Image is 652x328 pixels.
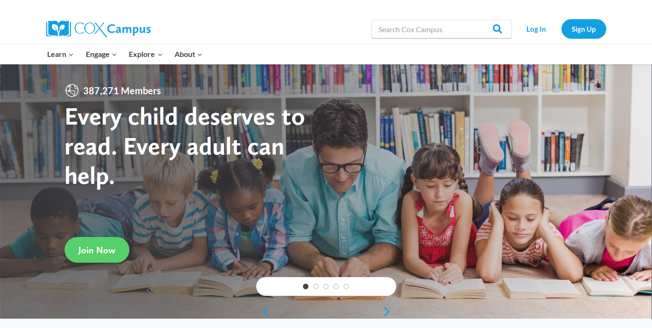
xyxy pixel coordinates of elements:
[47,48,74,60] span: Learn
[303,284,308,289] a: 1
[64,237,129,263] a: Join Now
[79,83,165,98] span: 387,271 Members
[372,20,512,38] input: Search Cox Campus
[175,48,203,60] span: About
[382,306,396,317] a: next
[344,284,349,289] a: 5
[256,306,270,317] a: previous
[333,284,339,289] a: 4
[46,21,151,37] img: Cox Campus
[516,19,557,38] a: Log In
[313,284,319,289] a: 2
[323,284,329,289] a: 3
[64,101,305,190] strong: Every child deserves to read. Every adult can help.
[516,19,606,38] nav: Secondary Navigation
[42,44,209,64] nav: Primary Navigation
[129,48,162,60] span: Explore
[561,19,606,38] a: Sign Up
[86,48,117,60] span: Engage
[256,302,396,321] div: content slider buttons
[78,244,115,256] span: Join Now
